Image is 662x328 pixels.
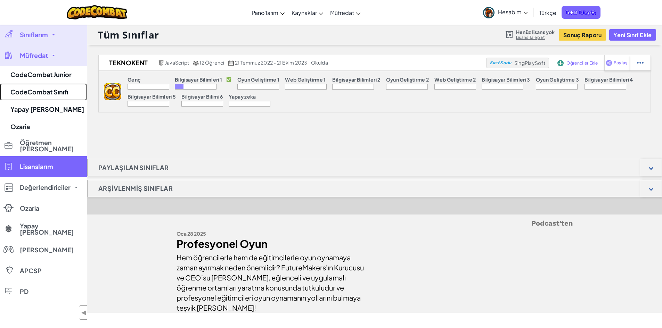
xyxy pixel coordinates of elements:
[98,184,173,192] font: Arşivlenmiş Sınıflar
[531,219,573,227] font: Podcast'ten
[20,51,48,59] font: Müfredat
[20,31,48,39] font: Sınıflarım
[566,9,596,15] font: Teklif Talep Et
[10,70,72,78] font: CodeCombat Junior
[177,230,206,237] font: Oca 28 2025
[20,287,28,295] font: PD
[288,3,327,22] a: Kaynaklar
[20,267,42,275] font: APCSP
[228,60,234,66] img: calendar.svg
[98,163,169,171] font: Paylaşılan Sınıflar
[613,31,652,39] font: Yeni Sınıf Ekle
[10,123,30,131] font: Ozaria
[109,59,148,67] font: Teknokent
[181,93,223,100] font: Bilgisayar Bilimi 6
[566,60,598,66] font: Öğrenciler Ekle
[480,1,531,23] a: Hesabım
[81,309,87,317] font: ◀
[229,93,256,100] font: Yapay zeka
[490,60,511,65] font: Sınıf Kodu
[386,76,429,83] font: Oyun Geliştirme 2
[104,83,121,100] img: logo
[158,60,164,66] img: javascript.png
[483,7,495,18] img: avatar
[235,59,308,66] font: 21 Temmuz 2022 - 21 Ekim 2023
[536,76,579,83] font: Oyun Geliştirme 3
[327,3,364,22] a: Müfredat
[609,29,656,41] button: Yeni Sınıf Ekle
[514,60,545,66] font: SingPlaySoft
[563,31,602,39] font: Sonuç Raporu
[98,28,159,41] font: Tüm Sınıflar
[128,76,141,83] font: Genç
[539,9,556,16] font: Türkçe
[498,8,522,16] font: Hesabım
[67,5,128,19] img: CodeCombat logosu
[332,76,380,83] font: Bilgisayar Bilimleri 2
[637,60,644,66] img: IconStudentEllipsis.svg
[20,183,71,191] font: Değerlendiriciler
[330,9,354,16] font: Müfredat
[482,76,530,83] font: Bilgisayar Bilimleri 3
[10,88,68,96] font: CodeCombat Sınıfı
[175,76,222,83] font: Bilgisayar Bilimleri 1
[585,76,633,83] font: Bilgisayar Bilimleri 4
[285,76,326,83] font: Web Geliştirme 1
[311,59,328,66] font: okulda
[559,29,606,41] button: Sonuç Raporu
[165,59,189,66] font: JavaScript
[292,9,317,16] font: Kaynaklar
[614,60,628,65] font: Paylaş
[248,3,288,22] a: Pano'larım
[99,58,486,68] a: Teknokent JavaScript 12 Öğrenci 21 Temmuz 2022 - 21 Ekim 2023 okulda
[434,76,476,83] font: Web Geliştirme 2
[20,246,74,254] font: [PERSON_NAME]
[562,6,600,19] a: Teklif Talep Et
[177,237,268,250] font: Profesyonel Oyun
[177,253,364,312] font: Hem öğrencilerle hem de eğitimcilerle oyun oynamaya zaman ayırmak neden önemlidir? FutureMakers'ı...
[193,60,199,66] img: MultipleUsers.png
[516,35,545,40] font: Lisans Talep Et
[20,162,53,170] font: Lisanslarım
[516,29,555,35] font: Henüz lisans yok
[199,59,224,66] font: 12 Öğrenci
[536,3,560,22] a: Türkçe
[20,204,39,212] font: Ozaria
[20,138,74,153] font: Öğretmen [PERSON_NAME]
[252,9,278,16] font: Pano'larım
[557,60,564,66] img: IconAddStudents.svg
[226,77,231,82] font: ✅
[606,60,612,66] img: IconShare_Purple.svg
[237,76,280,83] font: Oyun Geliştirme 1
[10,105,84,113] font: Yapay [PERSON_NAME]
[20,222,74,236] font: Yapay [PERSON_NAME]
[128,93,176,100] font: Bilgisayar Bilimleri 5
